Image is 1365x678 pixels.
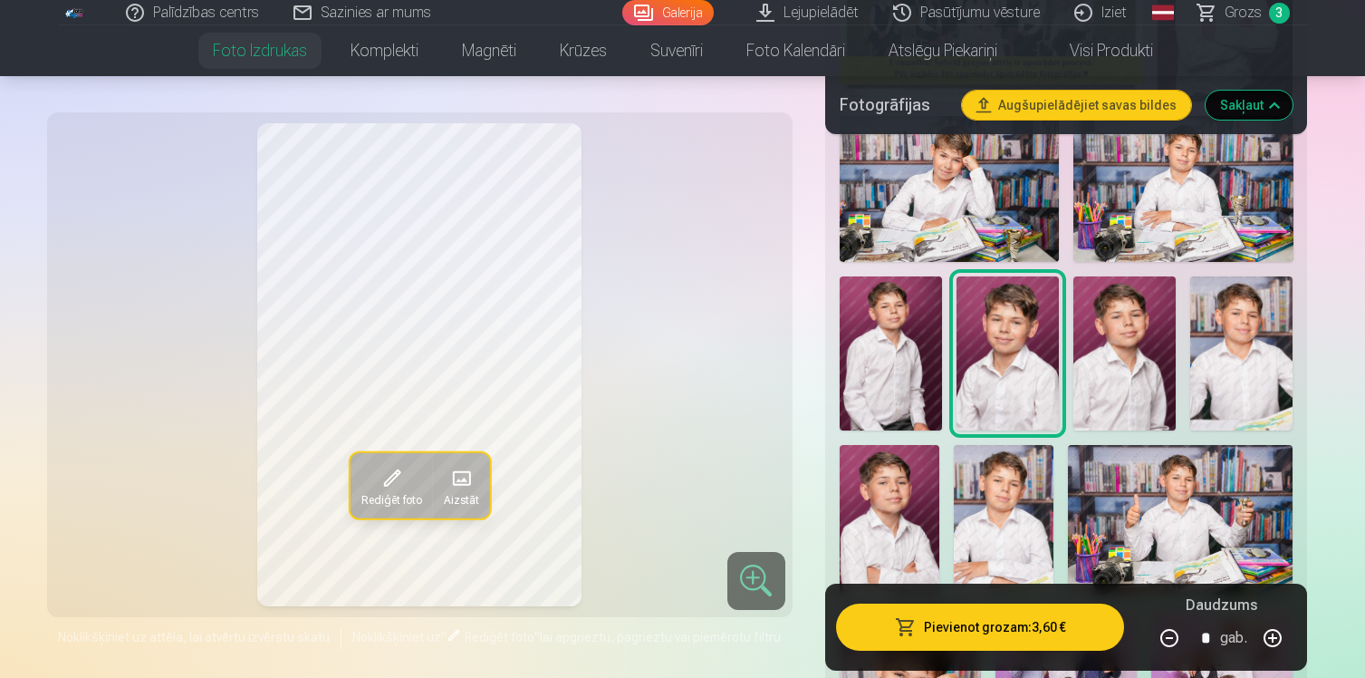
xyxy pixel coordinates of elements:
span: Grozs [1225,2,1262,24]
div: gab. [1220,616,1247,660]
a: Suvenīri [629,25,725,76]
a: Visi produkti [1019,25,1175,76]
span: Rediģēt foto [360,493,421,508]
a: Krūzes [538,25,629,76]
a: Foto izdrukas [191,25,329,76]
button: Rediģēt foto [350,453,432,518]
h5: Fotogrāfijas [840,92,948,118]
span: Noklikšķiniet uz attēla, lai atvērtu izvērstu skatu [58,628,330,646]
button: Aizstāt [432,453,489,518]
span: Aizstāt [443,493,478,508]
button: Sakļaut [1206,91,1293,120]
span: " [441,630,447,644]
a: Magnēti [440,25,538,76]
span: Rediģēt foto [465,630,534,644]
button: Pievienot grozam:3,60 € [836,604,1125,651]
a: Atslēgu piekariņi [867,25,1019,76]
span: lai apgrieztu, pagrieztu vai piemērotu filtru [540,630,781,644]
a: Foto kalendāri [725,25,867,76]
img: /fa1 [65,7,85,18]
span: Noklikšķiniet uz [352,630,441,644]
button: Augšupielādējiet savas bildes [962,91,1191,120]
span: " [534,630,540,644]
span: 3 [1269,3,1290,24]
a: Komplekti [329,25,440,76]
h5: Daudzums [1186,595,1257,616]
